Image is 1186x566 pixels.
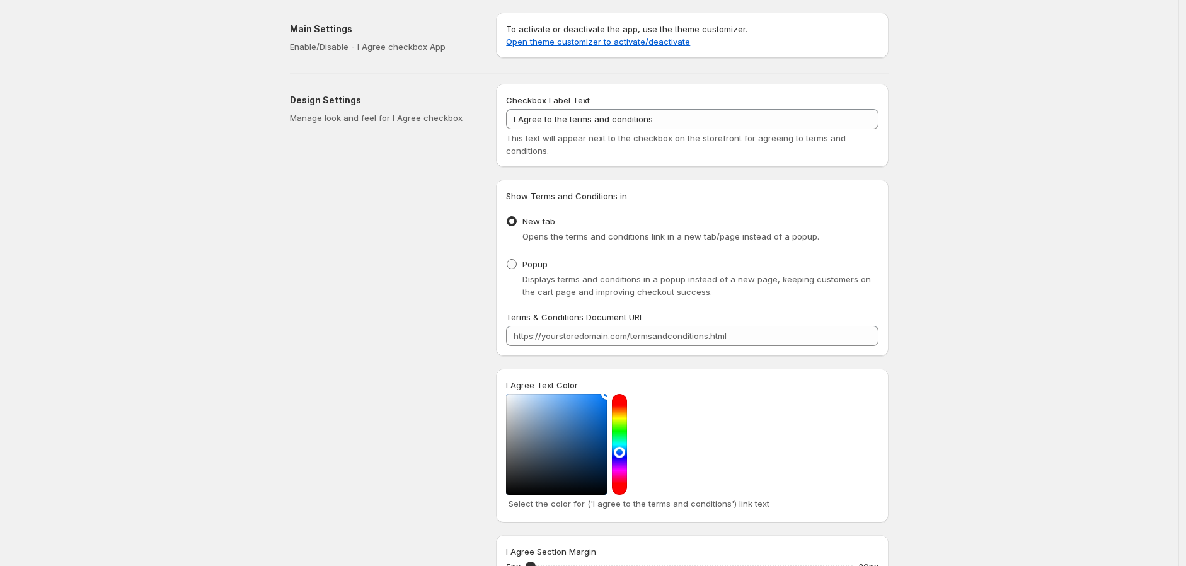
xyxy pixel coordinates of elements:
iframe: Tidio Chat [1014,485,1180,544]
p: Enable/Disable - I Agree checkbox App [290,40,476,53]
h2: Design Settings [290,94,476,107]
span: Popup [522,259,548,269]
p: Manage look and feel for I Agree checkbox [290,112,476,124]
h2: Main Settings [290,23,476,35]
p: To activate or deactivate the app, use the theme customizer. [506,23,878,48]
span: New tab [522,216,555,226]
p: Select the color for ('I agree to the terms and conditions') link text [509,497,876,510]
label: I Agree Text Color [506,379,578,391]
span: Terms & Conditions Document URL [506,312,644,322]
span: Checkbox Label Text [506,95,590,105]
a: Open theme customizer to activate/deactivate [506,37,690,47]
span: I Agree Section Margin [506,546,596,557]
span: This text will appear next to the checkbox on the storefront for agreeing to terms and conditions. [506,133,846,156]
input: https://yourstoredomain.com/termsandconditions.html [506,326,878,346]
span: Displays terms and conditions in a popup instead of a new page, keeping customers on the cart pag... [522,274,871,297]
span: Opens the terms and conditions link in a new tab/page instead of a popup. [522,231,819,241]
span: Show Terms and Conditions in [506,191,627,201]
